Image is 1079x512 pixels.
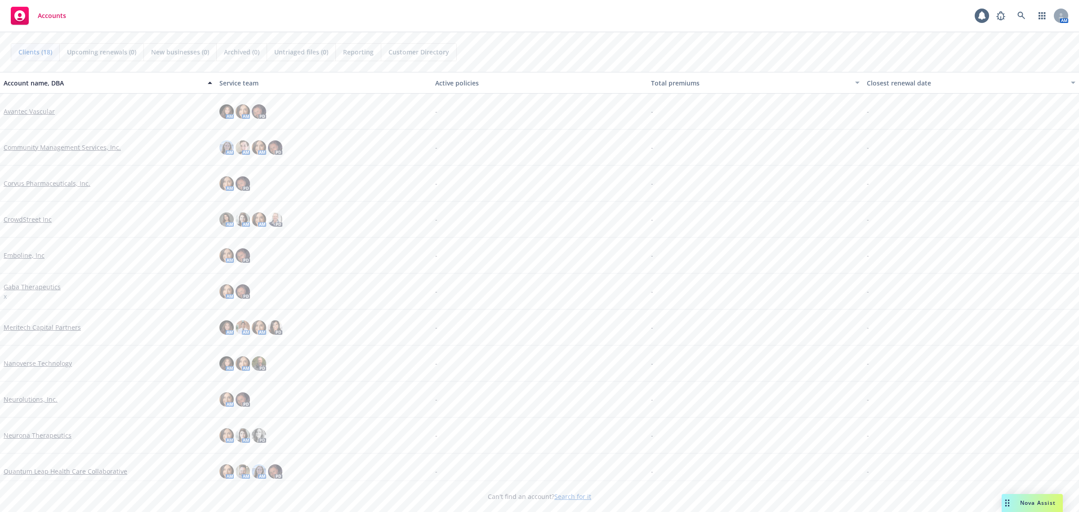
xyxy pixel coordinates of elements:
[651,431,653,440] span: -
[236,248,250,263] img: photo
[4,179,90,188] a: Corvus Pharmaceuticals, Inc.
[651,215,653,224] span: -
[252,464,266,479] img: photo
[219,104,234,119] img: photo
[4,395,58,404] a: Neurolutions, Inc.
[236,176,250,191] img: photo
[435,395,437,404] span: -
[219,140,234,155] img: photo
[4,467,127,476] a: Quantum Leap Health Care Collaborative
[435,359,437,368] span: -
[219,464,234,479] img: photo
[219,176,234,191] img: photo
[219,248,234,263] img: photo
[274,47,328,57] span: Untriaged files (0)
[435,467,437,476] span: -
[388,47,449,57] span: Customer Directory
[435,251,437,260] span: -
[435,143,437,152] span: -
[867,395,869,404] span: -
[1020,499,1056,507] span: Nova Assist
[4,251,45,260] a: Emboline, Inc
[4,107,55,116] a: Avantec Vascular
[236,356,250,371] img: photo
[252,428,266,443] img: photo
[432,72,647,94] button: Active policies
[1033,7,1051,25] a: Switch app
[252,320,266,335] img: photo
[219,356,234,371] img: photo
[867,431,869,440] span: -
[18,47,52,57] span: Clients (18)
[4,215,52,224] a: CrowdStreet Inc
[867,323,869,332] span: -
[252,140,266,155] img: photo
[4,359,72,368] a: Nanoverse Technology
[38,12,66,19] span: Accounts
[1002,494,1013,512] div: Drag to move
[435,179,437,188] span: -
[268,140,282,155] img: photo
[867,107,869,116] span: -
[867,287,869,296] span: -
[252,212,266,227] img: photo
[4,282,61,292] a: Gaba Therapeutics
[1002,494,1063,512] button: Nova Assist
[435,78,644,88] div: Active policies
[651,179,653,188] span: -
[435,287,437,296] span: -
[435,107,437,116] span: -
[867,179,869,188] span: -
[7,3,70,28] a: Accounts
[219,212,234,227] img: photo
[268,212,282,227] img: photo
[863,72,1079,94] button: Closest renewal date
[647,72,863,94] button: Total premiums
[651,395,653,404] span: -
[236,428,250,443] img: photo
[236,140,250,155] img: photo
[867,251,869,260] span: -
[236,464,250,479] img: photo
[435,431,437,440] span: -
[236,104,250,119] img: photo
[651,287,653,296] span: -
[268,320,282,335] img: photo
[219,428,234,443] img: photo
[554,492,591,501] a: Search for it
[219,284,234,299] img: photo
[219,320,234,335] img: photo
[268,464,282,479] img: photo
[236,212,250,227] img: photo
[236,392,250,407] img: photo
[867,78,1066,88] div: Closest renewal date
[4,292,7,301] span: x
[651,143,653,152] span: -
[224,47,259,57] span: Archived (0)
[435,215,437,224] span: -
[4,143,121,152] a: Community Management Services, Inc.
[343,47,374,57] span: Reporting
[4,323,81,332] a: Meritech Capital Partners
[867,467,869,476] span: -
[651,359,653,368] span: -
[992,7,1010,25] a: Report a Bug
[219,392,234,407] img: photo
[651,107,653,116] span: -
[867,359,869,368] span: -
[67,47,136,57] span: Upcoming renewals (0)
[216,72,432,94] button: Service team
[236,284,250,299] img: photo
[488,492,591,501] span: Can't find an account?
[1012,7,1030,25] a: Search
[252,356,266,371] img: photo
[651,467,653,476] span: -
[4,78,202,88] div: Account name, DBA
[867,143,869,152] span: -
[651,78,850,88] div: Total premiums
[651,323,653,332] span: -
[4,431,71,440] a: Neurona Therapeutics
[219,78,428,88] div: Service team
[151,47,209,57] span: New businesses (0)
[252,104,266,119] img: photo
